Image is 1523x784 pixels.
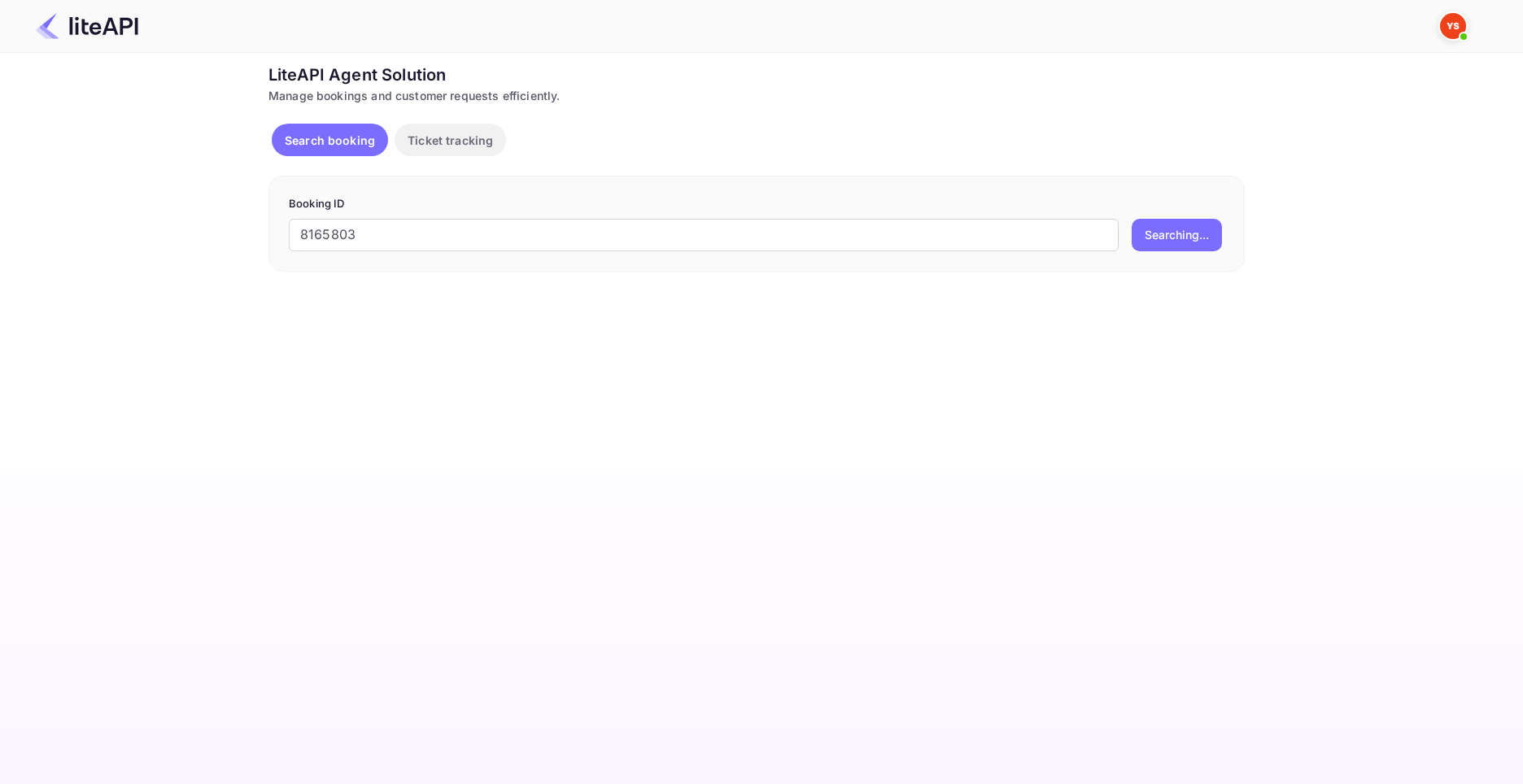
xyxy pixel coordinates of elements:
img: Yandex Support [1440,13,1466,39]
button: Searching... [1132,219,1222,251]
p: Ticket tracking [408,132,493,149]
input: Enter Booking ID (e.g., 63782194) [289,219,1119,251]
p: Search booking [285,132,375,149]
img: LiteAPI Logo [36,13,138,39]
p: Booking ID [289,196,1224,212]
div: Manage bookings and customer requests efficiently. [268,87,1245,104]
div: LiteAPI Agent Solution [268,63,1245,87]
